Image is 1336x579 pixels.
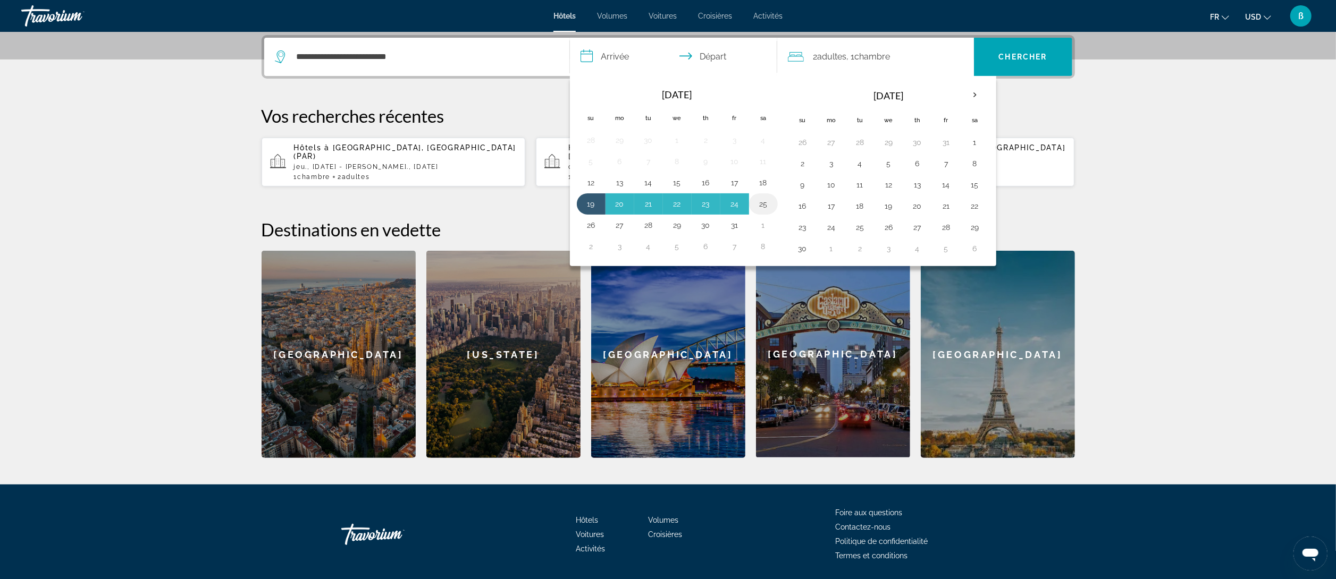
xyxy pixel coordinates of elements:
button: Rechercher [974,38,1072,76]
button: Day 4 [852,156,869,171]
a: Sydney[GEOGRAPHIC_DATA] [591,251,745,458]
button: Day 24 [823,220,840,235]
button: Day 25 [755,197,772,211]
button: Day 16 [794,199,811,214]
a: Volumes [648,516,678,524]
a: Activités [576,544,606,553]
span: Termes et conditions [836,551,908,560]
button: Day 7 [640,154,657,169]
button: Day 18 [755,175,772,190]
font: 1 [568,173,572,181]
button: Day 11 [755,154,772,169]
button: Day 31 [726,218,743,233]
button: Day 19 [880,199,897,214]
div: [GEOGRAPHIC_DATA] [756,251,910,457]
button: Day 13 [909,177,926,192]
span: Foire aux questions [836,508,903,517]
font: [DATE] [662,89,692,100]
button: Day 26 [880,220,897,235]
p: Vos recherches récentes [262,105,1075,126]
a: Paris[GEOGRAPHIC_DATA] [921,251,1075,458]
a: Barcelona[GEOGRAPHIC_DATA] [262,251,416,458]
button: Day 27 [909,220,926,235]
button: Day 8 [669,154,686,169]
button: Jour 23 [698,197,715,211]
a: Hôtels [576,516,599,524]
button: Day 13 [611,175,628,190]
table: Left calendar grid [577,83,778,257]
button: Day 29 [967,220,984,235]
button: Hôtels à [GEOGRAPHIC_DATA], [GEOGRAPHIC_DATA], [GEOGRAPHIC_DATA] (YQB)dim., [DATE] - dim., [DATE]... [536,137,800,187]
a: New York[US_STATE] [426,251,581,458]
button: Day 23 [794,220,811,235]
button: Day 7 [726,239,743,254]
button: Day 31 [938,135,955,150]
button: Jour 24 [726,197,743,211]
button: Day 14 [640,175,657,190]
a: Activités [753,12,783,20]
button: Jour 12 [583,175,600,190]
a: Hôtels [553,12,576,20]
span: Adultes [342,173,370,181]
font: 1 [294,173,298,181]
iframe: Bouton de lancement de la fenêtre de messagerie [1293,537,1327,571]
button: Day 30 [640,133,657,148]
button: Day 10 [726,154,743,169]
a: Voitures [649,12,677,20]
button: Day 12 [880,177,897,192]
button: Day 7 [938,156,955,171]
button: Day 28 [938,220,955,235]
a: Rentre chez toi [341,518,448,550]
button: Day 6 [611,154,628,169]
a: Politique de confidentialité [836,537,928,546]
div: [GEOGRAPHIC_DATA] [262,251,416,458]
div: Widget de recherche [264,38,1072,76]
button: Day 8 [755,239,772,254]
button: Day 28 [640,218,657,233]
button: Menu utilisateur [1287,5,1315,27]
button: Day 2 [583,239,600,254]
button: Hôtels à [GEOGRAPHIC_DATA], [GEOGRAPHIC_DATA] (PAR)jeu., [DATE] - [PERSON_NAME]., [DATE]1Chambre2... [262,137,526,187]
button: Day 29 [669,218,686,233]
button: Jour 21 [640,197,657,211]
button: Day 5 [938,241,955,256]
div: [GEOGRAPHIC_DATA] [591,251,745,458]
button: Day 2 [852,241,869,256]
button: Day 4 [909,241,926,256]
a: Croisières [698,12,732,20]
input: Rechercher une destination hôtelière [296,49,553,65]
button: Changer de devise [1245,9,1271,24]
a: Volumes [597,12,627,20]
button: Day 2 [698,133,715,148]
button: Day 18 [852,199,869,214]
button: Day 1 [669,133,686,148]
button: Day 27 [611,218,628,233]
span: [GEOGRAPHIC_DATA], [GEOGRAPHIC_DATA], [GEOGRAPHIC_DATA] (YQB) [568,143,778,160]
button: Day 29 [611,133,628,148]
p: dim., [DATE] - dim., [DATE] [568,163,792,171]
button: Day 10 [823,177,840,192]
button: Day 1 [755,218,772,233]
p: jeu., [DATE] - [PERSON_NAME]., [DATE] [294,163,517,171]
button: Day 27 [823,135,840,150]
span: [GEOGRAPHIC_DATA], [GEOGRAPHIC_DATA] (PAR) [294,143,517,160]
button: Day 3 [726,133,743,148]
table: Right calendar grid [788,83,989,259]
span: Hôtels à [568,143,604,152]
button: Changer la langue [1210,9,1229,24]
span: Voitures [576,530,604,539]
span: Chambre [855,52,890,62]
button: Day 30 [794,241,811,256]
span: Hôtels à [294,143,330,152]
a: Croisières [648,530,682,539]
span: Contactez-nous [836,523,891,531]
button: Day 3 [611,239,628,254]
button: Day 26 [794,135,811,150]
